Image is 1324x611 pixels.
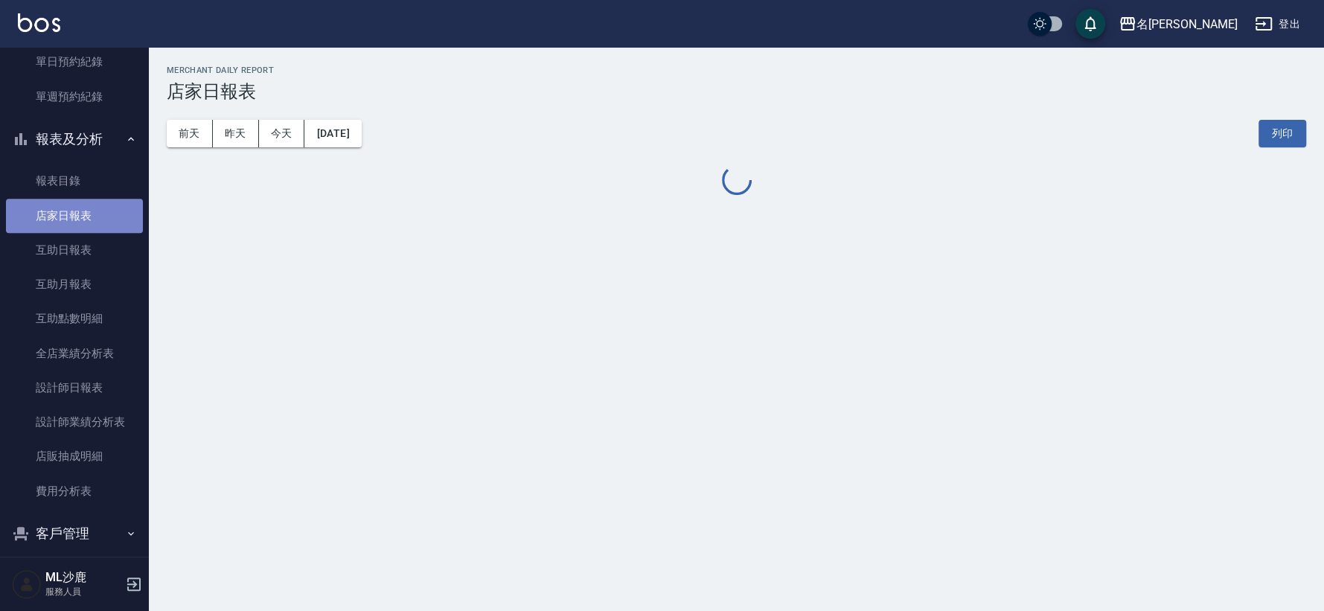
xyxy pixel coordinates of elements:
[6,45,143,79] a: 單日預約紀錄
[1075,9,1105,39] button: save
[6,405,143,439] a: 設計師業績分析表
[6,233,143,267] a: 互助日報表
[6,80,143,114] a: 單週預約紀錄
[6,164,143,198] a: 報表目錄
[6,552,143,591] button: 員工及薪資
[304,120,361,147] button: [DATE]
[6,371,143,405] a: 設計師日報表
[6,474,143,508] a: 費用分析表
[45,570,121,585] h5: ML沙鹿
[213,120,259,147] button: 昨天
[167,120,213,147] button: 前天
[6,439,143,473] a: 店販抽成明細
[45,585,121,598] p: 服務人員
[18,13,60,32] img: Logo
[167,65,1306,75] h2: Merchant Daily Report
[1249,10,1306,38] button: 登出
[6,267,143,301] a: 互助月報表
[259,120,305,147] button: 今天
[6,514,143,553] button: 客戶管理
[6,199,143,233] a: 店家日報表
[167,81,1306,102] h3: 店家日報表
[1136,15,1237,33] div: 名[PERSON_NAME]
[1113,9,1243,39] button: 名[PERSON_NAME]
[6,120,143,159] button: 報表及分析
[6,301,143,336] a: 互助點數明細
[12,569,42,599] img: Person
[1259,120,1306,147] button: 列印
[6,336,143,371] a: 全店業績分析表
